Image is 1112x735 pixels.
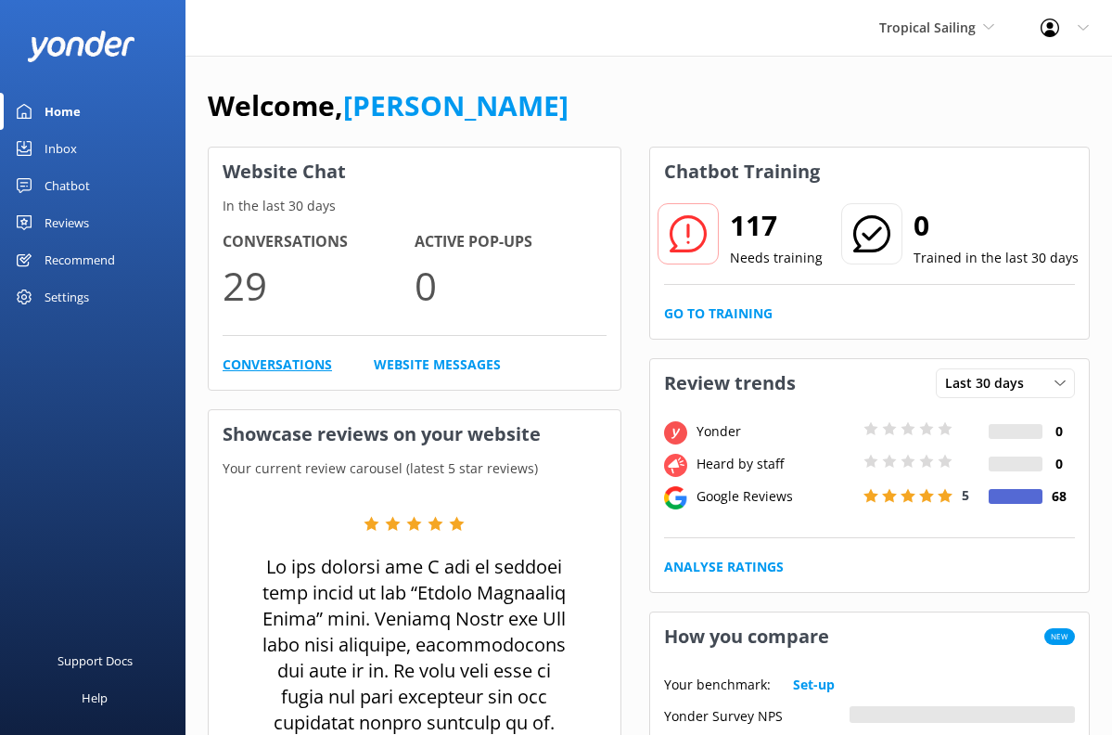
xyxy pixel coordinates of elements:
[1044,628,1075,645] span: New
[223,254,415,316] p: 29
[664,557,784,577] a: Analyse Ratings
[82,679,108,716] div: Help
[650,359,810,407] h3: Review trends
[343,86,569,124] a: [PERSON_NAME]
[914,203,1079,248] h2: 0
[879,19,976,36] span: Tropical Sailing
[45,130,77,167] div: Inbox
[650,148,834,196] h3: Chatbot Training
[209,458,620,479] p: Your current review carousel (latest 5 star reviews)
[1042,486,1075,507] h4: 68
[692,421,859,442] div: Yonder
[209,410,620,458] h3: Showcase reviews on your website
[415,254,607,316] p: 0
[692,454,859,474] div: Heard by staff
[45,241,115,278] div: Recommend
[209,148,620,196] h3: Website Chat
[692,486,859,507] div: Google Reviews
[664,706,850,723] div: Yonder Survey NPS
[45,93,81,130] div: Home
[914,248,1079,268] p: Trained in the last 30 days
[45,278,89,316] div: Settings
[793,675,835,695] a: Set-up
[28,31,134,61] img: yonder-white-logo.png
[664,675,771,695] p: Your benchmark:
[945,373,1035,393] span: Last 30 days
[415,230,607,254] h4: Active Pop-ups
[208,84,569,128] h1: Welcome,
[730,248,823,268] p: Needs training
[664,303,773,324] a: Go to Training
[45,167,90,204] div: Chatbot
[223,230,415,254] h4: Conversations
[650,612,843,661] h3: How you compare
[209,196,620,216] p: In the last 30 days
[1042,421,1075,442] h4: 0
[45,204,89,241] div: Reviews
[223,355,332,375] a: Conversations
[962,486,969,504] span: 5
[374,355,501,375] a: Website Messages
[730,203,823,248] h2: 117
[58,642,133,679] div: Support Docs
[1042,454,1075,474] h4: 0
